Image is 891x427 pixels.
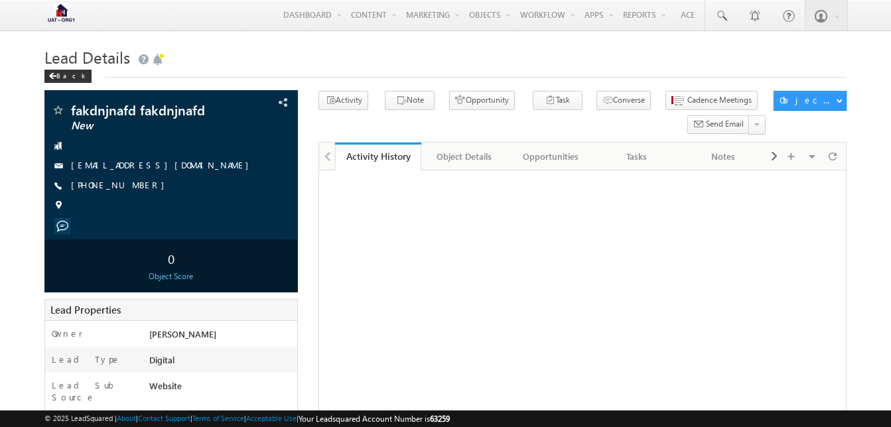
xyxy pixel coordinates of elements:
label: Lead Sub Source [52,379,137,403]
div: 0 [48,246,294,271]
button: Activity [318,91,368,110]
img: Custom Logo [44,3,78,27]
a: Contact Support [138,414,190,422]
label: Owner [52,328,83,339]
a: Terms of Service [192,414,244,422]
div: Back [44,70,92,83]
div: Notes [691,149,755,164]
span: [PHONE_NUMBER] [71,179,171,192]
span: 63259 [430,414,450,424]
button: Converse [596,91,651,110]
label: Lead Type [52,353,121,365]
a: About [117,414,136,422]
span: fakdnjnafd fakdnjnafd [71,103,227,117]
span: Lead Details [44,46,130,68]
span: Lead Properties [50,303,121,316]
a: [EMAIL_ADDRESS][DOMAIN_NAME] [71,159,255,170]
a: Tasks [594,143,681,170]
div: Object Details [432,149,496,164]
span: Send Email [706,118,744,130]
div: Activity History [345,150,411,162]
button: Note [385,91,435,110]
span: New [71,119,227,133]
a: Opportunities [508,143,594,170]
a: Object Details [421,143,508,170]
span: Your Leadsquared Account Number is [299,414,450,424]
button: Cadence Meetings [665,91,758,110]
button: Task [533,91,583,110]
a: Back [44,69,98,80]
button: Send Email [687,115,750,135]
button: Opportunity [449,91,515,110]
div: Tasks [605,149,669,164]
div: Digital [146,353,297,372]
button: Object Actions [774,91,847,111]
span: © 2025 LeadSquared | | | | | [44,412,450,425]
span: [PERSON_NAME] [149,328,216,339]
span: Cadence Meetings [687,94,752,106]
div: Website [146,379,297,398]
div: Opportunities [519,149,583,164]
a: Acceptable Use [246,414,297,422]
div: Object Actions [780,94,836,106]
div: Object Score [48,271,294,282]
a: Notes [681,143,767,170]
a: Activity History [335,143,421,170]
